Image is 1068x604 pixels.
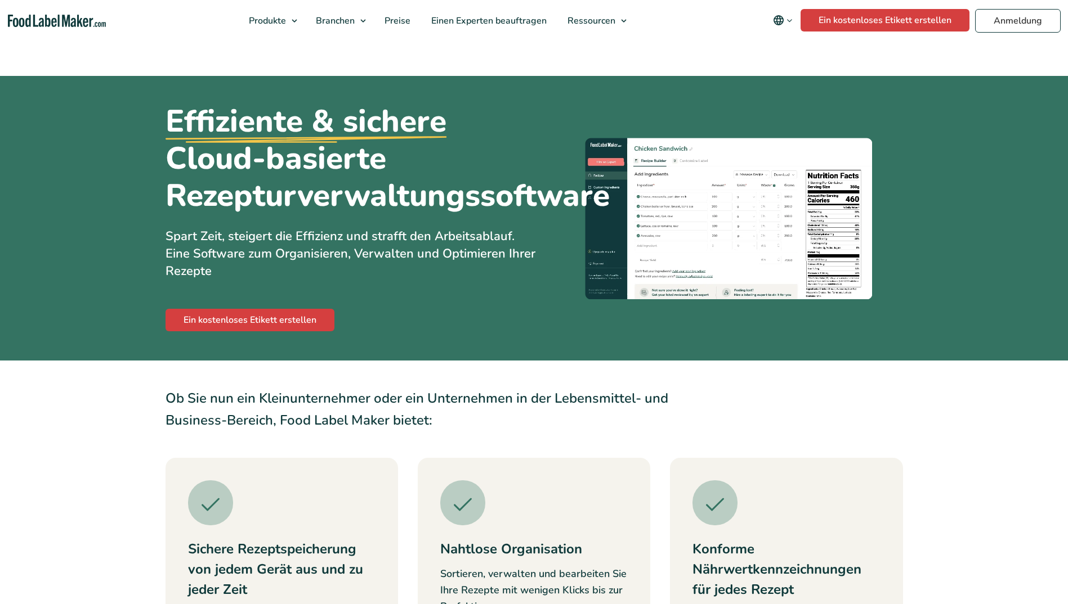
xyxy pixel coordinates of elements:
[801,9,969,31] a: Ein kostenloses Etikett erstellen
[381,15,412,27] span: Preise
[440,539,628,559] h3: Nahtlose Organisation
[440,480,485,525] img: Ein grünes Häkchensymbol.
[166,228,537,280] p: Spart Zeit, steigert die Effizienz und strafft den Arbeitsablauf. Eine Software zum Organisieren,...
[312,15,356,27] span: Branchen
[166,309,334,331] a: Ein kostenloses Etikett erstellen
[564,15,616,27] span: Ressourcen
[245,15,287,27] span: Produkte
[692,480,738,525] img: Ein grünes Häkchensymbol.
[166,103,446,140] u: Effiziente & sichere
[975,9,1061,33] a: Anmeldung
[765,9,801,31] button: Change language
[166,387,903,431] p: Ob Sie nun ein Kleinunternehmer oder ein Unternehmen in der Lebensmittel- und Business-Bereich, F...
[585,138,872,299] img: Eine Schwarz-Weiß-Grafik einer Nährwertkennzeichnung.
[188,539,376,600] h3: Sichere Rezeptspeicherung von jedem Gerät aus und zu jeder Zeit
[166,103,537,214] h1: Cloud-basierte Rezepturverwaltungssoftware
[428,15,548,27] span: Einen Experten beauftragen
[8,15,106,28] a: Food Label Maker homepage
[188,480,233,525] img: Ein grünes Häkchensymbol.
[692,539,880,600] h3: Konforme Nährwertkennzeichnungen für jedes Rezept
